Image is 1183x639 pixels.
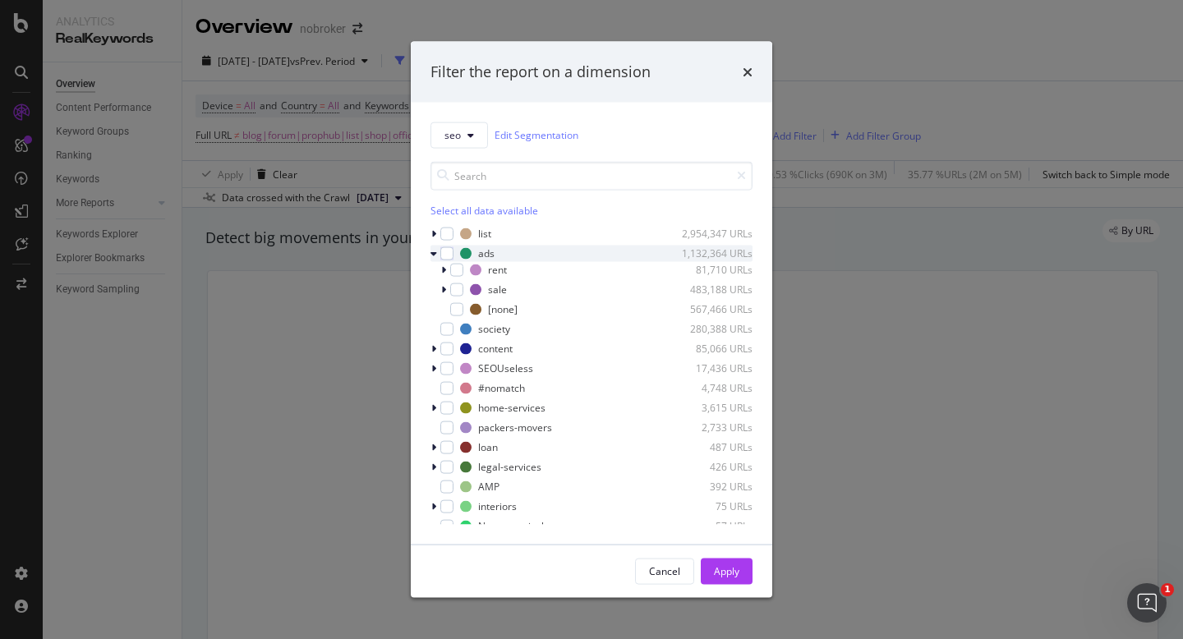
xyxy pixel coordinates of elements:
div: 483,188 URLs [672,283,753,297]
div: 75 URLs [672,499,753,513]
div: 426 URLs [672,460,753,474]
div: 81,710 URLs [672,263,753,277]
div: content [478,342,513,356]
div: loan [478,440,498,454]
div: society [478,322,510,336]
button: Cancel [635,558,694,584]
span: 1 [1161,583,1174,596]
div: Non-canonical [478,519,544,533]
button: Apply [701,558,753,584]
div: 2,954,347 URLs [672,227,753,241]
div: Select all data available [430,203,753,217]
div: packers-movers [478,421,552,434]
div: 567,466 URLs [672,302,753,316]
div: rent [488,263,507,277]
span: seo [444,128,461,142]
div: 487 URLs [672,440,753,454]
div: 280,388 URLs [672,322,753,336]
div: Cancel [649,564,680,578]
input: Search [430,161,753,190]
div: ads [478,246,495,260]
div: SEOUseless [478,361,533,375]
div: list [478,227,491,241]
div: 4,748 URLs [672,381,753,395]
div: modal [411,42,772,598]
button: seo [430,122,488,148]
div: times [743,62,753,83]
div: 85,066 URLs [672,342,753,356]
iframe: Intercom live chat [1127,583,1167,623]
div: sale [488,283,507,297]
div: legal-services [478,460,541,474]
div: #nomatch [478,381,525,395]
div: 57 URLs [672,519,753,533]
div: home-services [478,401,545,415]
div: AMP [478,480,499,494]
a: Edit Segmentation [495,126,578,144]
div: Filter the report on a dimension [430,62,651,83]
div: Apply [714,564,739,578]
div: 3,615 URLs [672,401,753,415]
div: interiors [478,499,517,513]
div: 1,132,364 URLs [672,246,753,260]
div: [none] [488,302,518,316]
div: 392 URLs [672,480,753,494]
div: 17,436 URLs [672,361,753,375]
div: 2,733 URLs [672,421,753,434]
